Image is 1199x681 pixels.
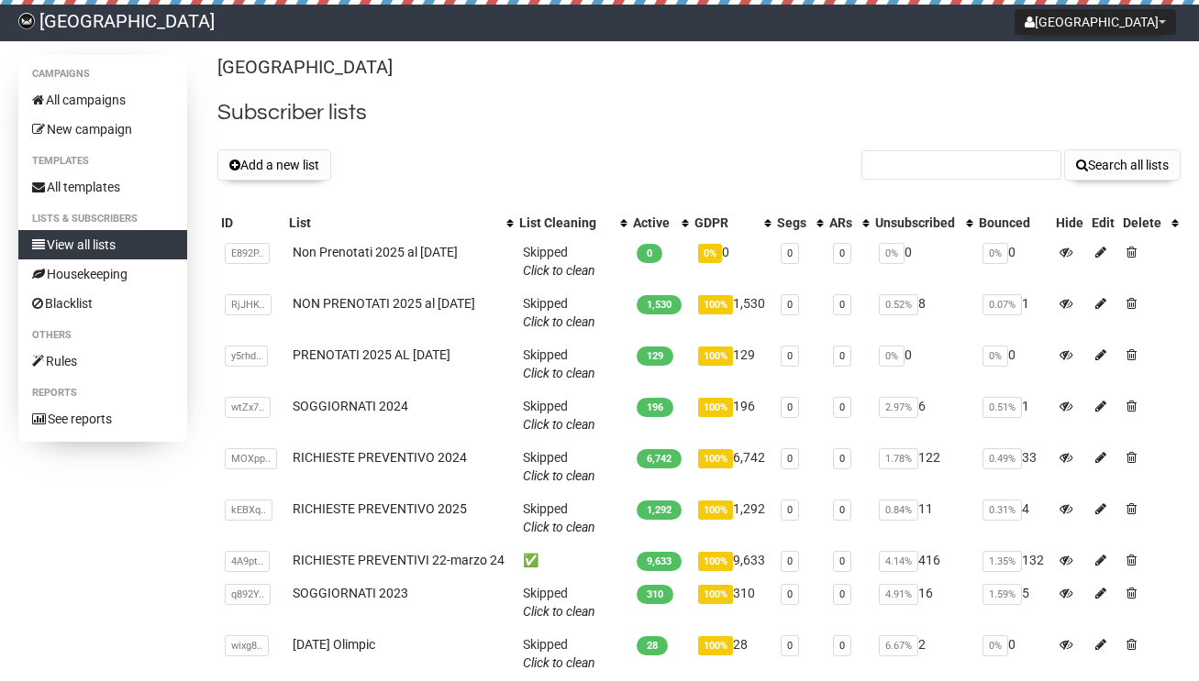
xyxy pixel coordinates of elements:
[516,210,629,236] th: List Cleaning: No sort applied, activate to apply an ascending sort
[523,417,595,432] a: Click to clean
[18,13,35,29] img: 4f4ef03053165e880dc35263d9f96771
[18,172,187,202] a: All templates
[523,314,595,329] a: Click to clean
[979,214,1049,232] div: Bounced
[975,492,1052,544] td: 4
[523,655,595,670] a: Click to clean
[516,544,629,577] td: ✅
[698,585,733,604] span: 100%
[217,55,1181,80] p: [GEOGRAPHIC_DATA]
[18,259,187,289] a: Housekeeping
[879,448,918,469] span: 1.78%
[983,551,1022,572] span: 1.35%
[871,338,975,390] td: 0
[983,635,1008,656] span: 0%
[629,210,690,236] th: Active: No sort applied, activate to apply an ascending sort
[879,500,918,521] span: 0.84%
[18,208,187,230] li: Lists & subscribers
[879,584,918,605] span: 4.91%
[983,397,1022,418] span: 0.51%
[787,504,793,516] a: 0
[523,637,595,670] span: Skipped
[839,555,845,567] a: 0
[637,346,673,366] span: 129
[225,500,272,521] span: kEBXq..
[293,553,505,567] a: RICHIESTE PREVENTIVI 22-marzo 24
[698,552,733,571] span: 100%
[225,584,271,605] span: q892Y..
[787,247,793,259] a: 0
[983,294,1022,315] span: 0.07%
[871,210,975,236] th: Unsubscribed: No sort applied, activate to apply an ascending sort
[871,390,975,441] td: 6
[871,577,975,628] td: 16
[983,584,1022,605] span: 1.59%
[829,214,853,232] div: ARs
[18,324,187,346] li: Others
[879,635,918,656] span: 6.67%
[637,552,682,571] span: 9,633
[225,551,270,572] span: 4A9pt..
[871,236,975,287] td: 0
[293,637,375,652] a: [DATE] Olimpic
[839,453,845,465] a: 0
[975,390,1052,441] td: 1
[879,397,918,418] span: 2.97%
[225,243,270,264] span: E892P..
[691,441,774,492] td: 6,742
[875,214,957,232] div: Unsubscribed
[523,586,595,619] span: Skipped
[523,263,595,278] a: Click to clean
[691,492,774,544] td: 1,292
[691,577,774,628] td: 310
[698,346,733,366] span: 100%
[637,295,682,314] span: 1,530
[637,244,662,263] span: 0
[698,449,733,468] span: 100%
[637,636,668,655] span: 28
[285,210,516,236] th: List: No sort applied, activate to apply an ascending sort
[225,346,268,367] span: y5rhd..
[225,294,272,315] span: RjJHK..
[293,450,467,465] a: RICHIESTE PREVENTIVO 2024
[698,398,733,417] span: 100%
[519,214,611,232] div: List Cleaning
[975,628,1052,679] td: 0
[523,520,595,534] a: Click to clean
[225,635,269,656] span: wixg8..
[787,588,793,600] a: 0
[293,347,450,362] a: PRENOTATI 2025 AL [DATE]
[787,401,793,413] a: 0
[983,243,1008,264] span: 0%
[523,296,595,329] span: Skipped
[217,149,331,181] button: Add a new list
[691,236,774,287] td: 0
[691,287,774,338] td: 1,530
[225,448,277,469] span: MOXpp..
[839,504,845,516] a: 0
[1015,9,1176,35] button: [GEOGRAPHIC_DATA]
[523,245,595,278] span: Skipped
[225,397,271,418] span: wtZx7..
[983,448,1022,469] span: 0.49%
[839,640,845,652] a: 0
[293,399,408,413] a: SOGGIORNATI 2024
[18,404,187,434] a: See reports
[217,96,1181,129] h2: Subscriber lists
[1088,210,1119,236] th: Edit: No sort applied, sorting is disabled
[523,450,595,483] span: Skipped
[983,346,1008,367] span: 0%
[217,210,285,236] th: ID: No sort applied, sorting is disabled
[975,544,1052,577] td: 132
[777,214,807,232] div: Segs
[18,63,187,85] li: Campaigns
[18,346,187,376] a: Rules
[698,636,733,655] span: 100%
[773,210,826,236] th: Segs: No sort applied, activate to apply an ascending sort
[975,287,1052,338] td: 1
[826,210,871,236] th: ARs: No sort applied, activate to apply an ascending sort
[691,628,774,679] td: 28
[871,492,975,544] td: 11
[633,214,672,232] div: Active
[983,500,1022,521] span: 0.31%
